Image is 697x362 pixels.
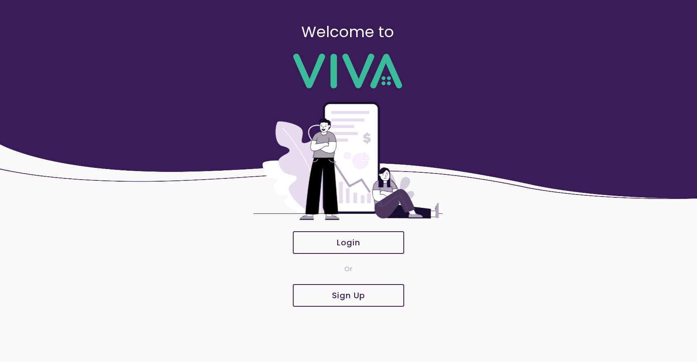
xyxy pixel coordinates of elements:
ion-text: Or [344,264,353,274]
a: Sign Up [292,284,405,307]
ion-button: Login [293,231,404,254]
a: Login [292,231,405,254]
ion-text: Welcome to [301,21,394,42]
ion-button: Sign Up [293,284,404,307]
